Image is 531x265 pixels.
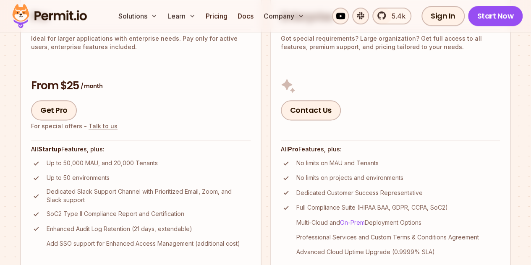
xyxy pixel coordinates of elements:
[296,248,435,256] p: Advanced Cloud Uptime Upgrade (0.9999% SLA)
[296,203,448,212] p: Full Compliance Suite (HIPAA BAA, GDPR, CCPA, SoC2)
[288,145,298,153] strong: Pro
[47,225,192,233] p: Enhanced Audit Log Retention (21 days, extendable)
[281,100,341,120] a: Contact Us
[31,100,77,120] a: Get Pro
[164,8,199,24] button: Learn
[47,210,184,218] p: SoC2 Type II Compliance Report and Certification
[31,78,251,94] h3: From $25
[372,8,411,24] a: 5.4k
[340,219,365,226] a: On-Prem
[81,82,102,90] span: / month
[260,8,308,24] button: Company
[296,174,403,182] p: No limits on projects and environments
[31,122,118,130] div: For special offers -
[202,8,231,24] a: Pricing
[47,159,158,167] p: Up to 50,000 MAU, and 20,000 Tenants
[8,2,91,30] img: Permit logo
[47,187,251,204] p: Dedicated Slack Support Channel with Prioritized Email, Zoom, and Slack support
[31,145,251,153] h4: All Features, plus:
[296,159,379,167] p: No limits on MAU and Tenants
[421,6,465,26] a: Sign In
[281,145,500,153] h4: All Features, plus:
[281,34,500,51] p: Got special requirements? Large organization? Get full access to all features, premium support, a...
[38,145,61,153] strong: Startup
[115,8,161,24] button: Solutions
[47,174,110,182] p: Up to 50 environments
[296,189,423,197] p: Dedicated Customer Success Representative
[89,122,118,130] a: Talk to us
[387,11,405,21] span: 5.4k
[47,239,240,248] p: Add SSO support for Enhanced Access Management (additional cost)
[468,6,523,26] a: Start Now
[31,34,251,51] p: Ideal for larger applications with enterprise needs. Pay only for active users, enterprise featur...
[296,233,479,242] p: Professional Services and Custom Terms & Conditions Agreement
[296,218,421,227] p: Multi-Cloud and Deployment Options
[234,8,257,24] a: Docs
